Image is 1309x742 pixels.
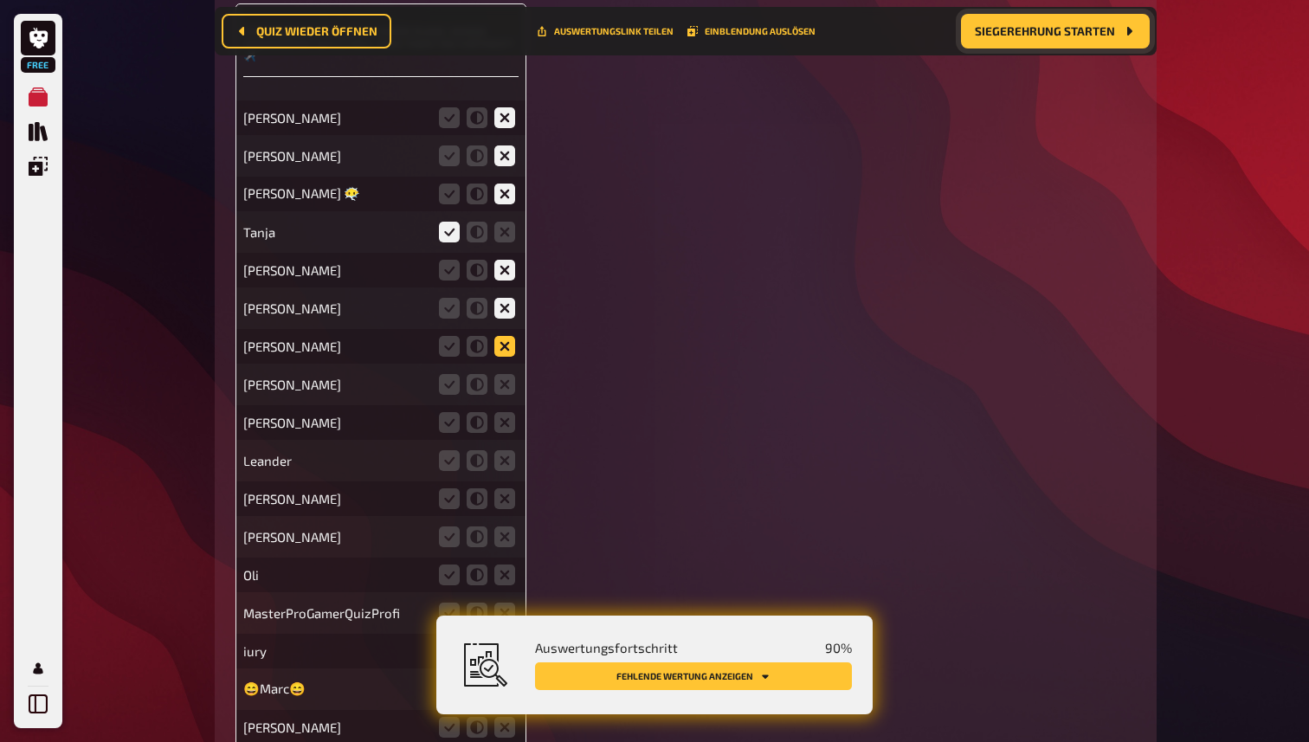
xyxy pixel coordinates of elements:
[23,60,54,70] span: Free
[21,114,55,149] a: Quiz Sammlung
[535,640,678,655] span: Auswertungsfortschritt
[535,662,852,690] button: Fehlende Wertung anzeigen
[243,185,429,202] div: [PERSON_NAME] 😶‍🌫️
[243,453,429,468] div: Leander
[243,491,429,506] div: [PERSON_NAME]
[243,300,429,316] div: [PERSON_NAME]
[975,25,1115,37] span: Siegerehrung starten
[243,529,429,545] div: [PERSON_NAME]
[243,643,429,659] div: iury
[243,110,429,126] div: [PERSON_NAME]
[243,719,429,735] div: [PERSON_NAME]
[825,640,852,655] span: 90 %
[243,415,429,430] div: [PERSON_NAME]
[687,26,816,36] button: Einblendung auslösen
[961,14,1150,48] button: Siegerehrung starten
[243,605,429,621] div: MasterProGamerQuizProfi
[243,377,429,392] div: [PERSON_NAME]
[243,681,429,697] div: 😄Marc😄
[243,224,429,240] div: Tanja
[537,26,674,36] button: Teile diese URL mit Leuten, die dir bei der Auswertung helfen dürfen.
[21,149,55,184] a: Einblendungen
[243,148,429,164] div: [PERSON_NAME]
[243,339,429,354] div: [PERSON_NAME]
[243,262,429,278] div: [PERSON_NAME]
[256,25,377,37] span: Quiz wieder öffnen
[222,14,391,48] button: Quiz wieder öffnen
[21,651,55,686] a: Mein Konto
[243,567,429,583] div: Oli
[21,80,55,114] a: Meine Quizze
